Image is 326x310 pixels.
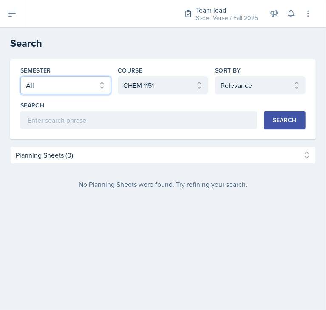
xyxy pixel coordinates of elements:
[196,5,258,15] div: Team lead
[264,111,306,129] button: Search
[215,66,241,75] label: Sort By
[10,171,316,198] div: No Planning Sheets were found. Try refining your search.
[20,101,44,110] label: Search
[273,117,297,124] div: Search
[20,66,51,75] label: Semester
[118,66,142,75] label: Course
[196,14,258,23] div: SI-der Verse / Fall 2025
[10,36,316,51] h2: Search
[20,111,257,129] input: Enter search phrase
